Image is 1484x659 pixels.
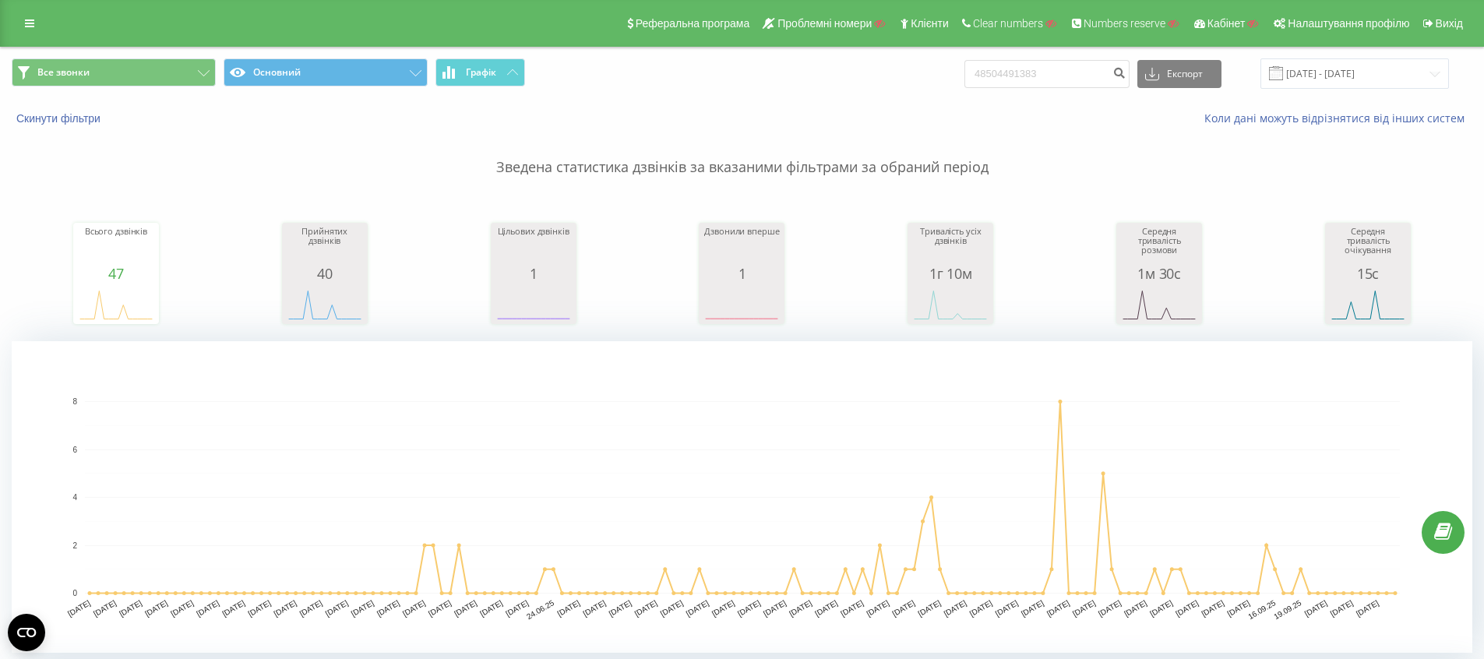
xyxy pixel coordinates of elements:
button: Open CMP widget [8,614,45,651]
text: [DATE] [582,598,608,618]
text: [DATE] [504,598,530,618]
input: Пошук за номером [964,60,1130,88]
div: Прийнятих дзвінків [286,227,364,266]
text: [DATE] [169,598,195,618]
text: [DATE] [736,598,762,618]
text: 2 [72,541,77,550]
text: [DATE] [273,598,298,618]
div: 15с [1329,266,1407,281]
text: [DATE] [1226,598,1252,618]
text: [DATE] [788,598,813,618]
text: [DATE] [1200,598,1225,618]
div: Всього дзвінків [77,227,155,266]
span: Проблемні номери [777,17,872,30]
text: [DATE] [891,598,917,618]
text: [DATE] [1045,598,1071,618]
text: [DATE] [813,598,839,618]
text: 0 [72,589,77,597]
span: Реферальна програма [636,17,750,30]
svg: A chart. [703,281,781,328]
text: [DATE] [427,598,453,618]
text: [DATE] [1123,598,1148,618]
text: [DATE] [943,598,968,618]
text: [DATE] [968,598,994,618]
text: [DATE] [66,598,92,618]
button: Все звонки [12,58,216,86]
text: [DATE] [1097,598,1123,618]
svg: A chart. [286,281,364,328]
div: Середня тривалість розмови [1120,227,1198,266]
button: Основний [224,58,428,86]
span: Кабінет [1207,17,1246,30]
div: Цільових дзвінків [495,227,573,266]
text: [DATE] [710,598,736,618]
svg: A chart. [1329,281,1407,328]
svg: A chart. [77,281,155,328]
span: Клієнти [911,17,949,30]
text: [DATE] [324,598,350,618]
text: [DATE] [247,598,273,618]
span: Вихід [1436,17,1463,30]
a: Коли дані можуть відрізнятися вiд інших систем [1204,111,1472,125]
div: 1 [495,266,573,281]
span: Все звонки [37,66,90,79]
text: [DATE] [1355,598,1380,618]
text: [DATE] [685,598,710,618]
p: Зведена статистика дзвінків за вказаними фільтрами за обраний період [12,126,1472,178]
span: Графік [466,67,496,78]
text: [DATE] [762,598,788,618]
svg: A chart. [12,341,1472,653]
text: [DATE] [1329,598,1355,618]
text: [DATE] [453,598,478,618]
text: [DATE] [401,598,427,618]
text: [DATE] [478,598,504,618]
div: Дзвонили вперше [703,227,781,266]
text: [DATE] [92,598,118,618]
button: Графік [435,58,525,86]
div: 47 [77,266,155,281]
text: [DATE] [298,598,324,618]
text: [DATE] [659,598,685,618]
span: Numbers reserve [1084,17,1165,30]
text: [DATE] [195,598,220,618]
text: [DATE] [118,598,143,618]
button: Експорт [1137,60,1221,88]
button: Скинути фільтри [12,111,108,125]
text: [DATE] [1071,598,1097,618]
svg: A chart. [1120,281,1198,328]
text: [DATE] [220,598,246,618]
text: 19.09.25 [1272,598,1303,621]
span: Clear numbers [973,17,1043,30]
text: [DATE] [994,598,1020,618]
div: 40 [286,266,364,281]
div: Середня тривалість очікування [1329,227,1407,266]
svg: A chart. [495,281,573,328]
text: [DATE] [917,598,943,618]
text: [DATE] [1148,598,1174,618]
text: [DATE] [350,598,375,618]
text: 4 [72,493,77,502]
div: 1м 30с [1120,266,1198,281]
text: [DATE] [865,598,890,618]
div: Тривалість усіх дзвінків [911,227,989,266]
text: 24.06.25 [525,598,556,621]
text: [DATE] [1303,598,1329,618]
text: [DATE] [633,598,659,618]
svg: A chart. [911,281,989,328]
text: 8 [72,397,77,406]
text: [DATE] [555,598,581,618]
text: [DATE] [1020,598,1045,618]
text: 16.09.25 [1246,598,1278,621]
text: [DATE] [839,598,865,618]
div: 1 [703,266,781,281]
span: Налаштування профілю [1288,17,1409,30]
text: 6 [72,446,77,454]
